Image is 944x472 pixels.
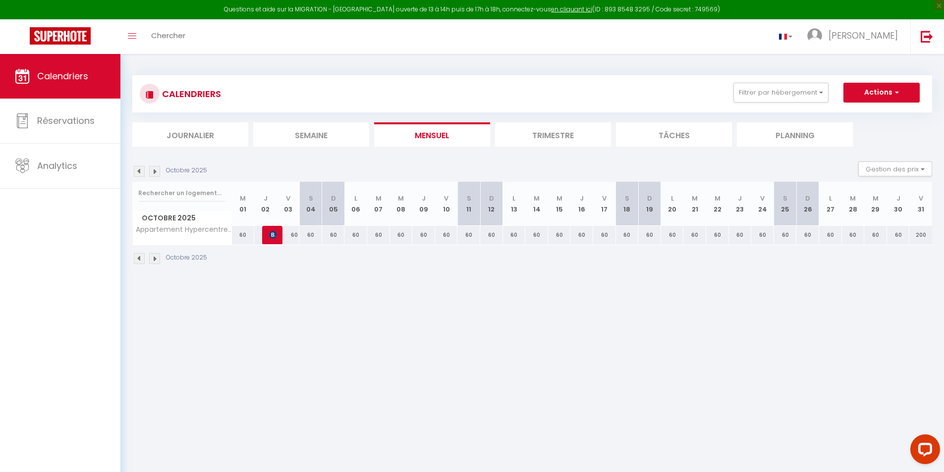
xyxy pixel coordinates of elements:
iframe: LiveChat chat widget [902,430,944,472]
div: 60 [277,226,300,244]
span: [PERSON_NAME] [269,225,277,244]
div: 60 [232,226,255,244]
abbr: J [580,194,584,203]
li: Tâches [616,122,732,147]
div: 60 [435,226,458,244]
div: 60 [322,226,345,244]
th: 20 [661,182,684,226]
th: 13 [503,182,526,226]
abbr: J [738,194,742,203]
abbr: L [354,194,357,203]
div: 60 [774,226,797,244]
th: 11 [457,182,480,226]
div: 60 [367,226,390,244]
abbr: V [444,194,448,203]
div: 60 [503,226,526,244]
button: Filtrer par hébergement [733,83,829,103]
div: 60 [299,226,322,244]
div: 60 [887,226,910,244]
div: 60 [729,226,752,244]
abbr: M [850,194,856,203]
div: 60 [751,226,774,244]
abbr: D [647,194,652,203]
img: logout [921,30,933,43]
th: 15 [548,182,571,226]
span: [PERSON_NAME] [829,29,898,42]
div: 60 [638,226,661,244]
h3: CALENDRIERS [160,83,221,105]
th: 28 [842,182,865,226]
div: 60 [661,226,684,244]
th: 17 [593,182,616,226]
abbr: S [625,194,629,203]
th: 18 [616,182,639,226]
li: Mensuel [374,122,490,147]
span: Réservations [37,114,95,127]
div: 60 [457,226,480,244]
abbr: J [264,194,268,203]
abbr: M [873,194,879,203]
abbr: M [692,194,698,203]
th: 30 [887,182,910,226]
div: 60 [525,226,548,244]
th: 06 [344,182,367,226]
abbr: L [671,194,674,203]
abbr: V [919,194,923,203]
span: Appartement Hypercentre avec parking [134,226,233,233]
th: 22 [706,182,729,226]
span: Chercher [151,30,185,41]
th: 01 [232,182,255,226]
div: 60 [796,226,819,244]
abbr: L [829,194,832,203]
abbr: V [286,194,290,203]
abbr: D [805,194,810,203]
a: ... [PERSON_NAME] [800,19,910,54]
abbr: S [783,194,787,203]
p: Octobre 2025 [166,253,207,262]
abbr: M [398,194,404,203]
abbr: S [467,194,471,203]
abbr: S [309,194,313,203]
abbr: M [534,194,540,203]
img: Super Booking [30,27,91,45]
th: 08 [390,182,413,226]
th: 14 [525,182,548,226]
abbr: M [376,194,382,203]
li: Semaine [253,122,369,147]
input: Rechercher un logement... [138,184,226,202]
p: Octobre 2025 [166,166,207,175]
span: Calendriers [37,70,88,82]
div: 60 [593,226,616,244]
th: 29 [864,182,887,226]
a: en cliquant ici [551,5,592,13]
div: 60 [570,226,593,244]
th: 21 [683,182,706,226]
a: Chercher [144,19,193,54]
abbr: V [602,194,607,203]
div: 60 [683,226,706,244]
abbr: M [240,194,246,203]
button: Gestion des prix [858,161,932,176]
li: Planning [737,122,853,147]
span: Octobre 2025 [133,211,231,225]
th: 10 [435,182,458,226]
div: 60 [616,226,639,244]
div: 200 [909,226,932,244]
li: Journalier [132,122,248,147]
th: 25 [774,182,797,226]
span: Analytics [37,159,77,172]
th: 31 [909,182,932,226]
th: 27 [819,182,842,226]
abbr: D [331,194,336,203]
abbr: D [489,194,494,203]
div: 60 [480,226,503,244]
div: 60 [819,226,842,244]
button: Actions [843,83,920,103]
abbr: M [556,194,562,203]
abbr: J [422,194,426,203]
abbr: L [512,194,515,203]
img: ... [807,28,822,43]
abbr: J [896,194,900,203]
th: 02 [254,182,277,226]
